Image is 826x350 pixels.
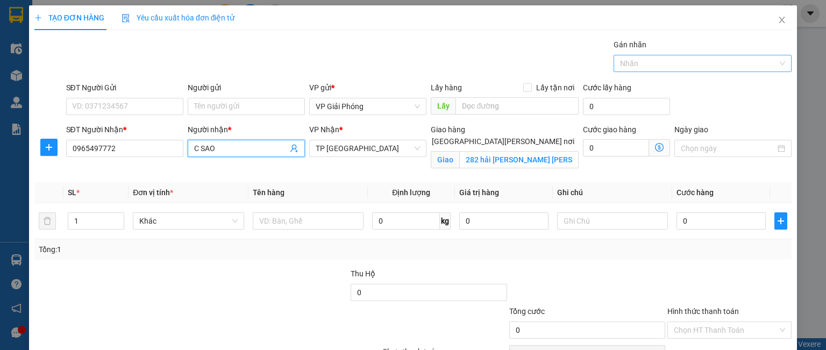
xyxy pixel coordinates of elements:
span: Định lượng [392,188,430,197]
span: Thu Hộ [351,269,375,278]
label: Ngày giao [674,125,708,134]
span: dollar-circle [655,143,664,152]
input: Dọc đường [455,97,579,115]
span: Tên hàng [253,188,284,197]
label: Cước lấy hàng [583,83,631,92]
div: Người nhận [188,124,305,135]
input: 0 [459,212,549,230]
input: Giao tận nơi [459,151,579,168]
label: Gán nhãn [614,40,646,49]
input: Ghi Chú [557,212,668,230]
span: plus [34,14,42,22]
span: SL [68,188,76,197]
th: Ghi chú [553,182,672,203]
strong: CHUYỂN PHÁT NHANH ĐÔNG LÝ [26,9,94,44]
button: plus [40,139,58,156]
input: Cước giao hàng [583,139,649,156]
button: delete [39,212,56,230]
span: close [778,16,786,24]
span: Giao [431,151,459,168]
span: Tổng cước [509,307,545,316]
span: Cước hàng [677,188,714,197]
span: Giá trị hàng [459,188,499,197]
span: plus [41,143,57,152]
strong: PHIẾU BIÊN NHẬN [31,71,90,94]
input: VD: Bàn, Ghế [253,212,364,230]
span: SĐT XE 0867 585 938 [32,46,89,69]
span: user-add [290,144,298,153]
label: Hình thức thanh toán [667,307,739,316]
span: TP Thanh Hóa [316,140,420,156]
label: Cước giao hàng [583,125,636,134]
span: Lấy tận nơi [532,82,579,94]
div: Người gửi [188,82,305,94]
span: Khác [139,213,237,229]
span: GP1508250359 [97,55,161,67]
img: icon [122,14,130,23]
span: Yêu cầu xuất hóa đơn điện tử [122,13,235,22]
input: Cước lấy hàng [583,98,670,115]
input: Ngày giao [681,142,775,154]
span: VP Nhận [309,125,339,134]
span: Đơn vị tính [133,188,173,197]
span: Lấy hàng [431,83,462,92]
span: VP Giải Phóng [316,98,420,115]
div: VP gửi [309,82,426,94]
span: [GEOGRAPHIC_DATA][PERSON_NAME] nơi [428,135,579,147]
button: plus [774,212,787,230]
div: SĐT Người Nhận [66,124,183,135]
img: logo [5,37,24,75]
div: SĐT Người Gửi [66,82,183,94]
div: Tổng: 1 [39,244,319,255]
span: plus [775,217,787,225]
span: Giao hàng [431,125,465,134]
span: TẠO ĐƠN HÀNG [34,13,104,22]
span: kg [440,212,451,230]
button: Close [767,5,797,35]
span: Lấy [431,97,455,115]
